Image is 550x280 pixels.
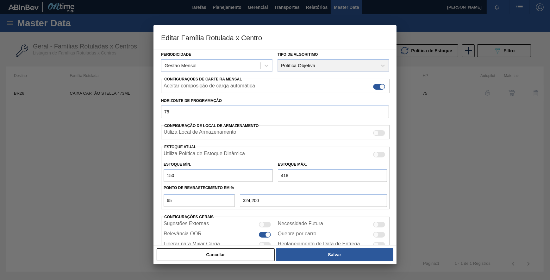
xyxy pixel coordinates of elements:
[278,231,316,239] label: Quebra por carro
[164,215,214,219] span: Configurações Gerais
[278,162,307,167] label: Estoque Máx.
[165,63,197,68] div: Gestão Mensal
[278,52,318,57] label: Tipo de Algoritimo
[164,231,202,239] label: Relevância OOR
[164,145,196,149] label: Estoque Atual
[164,221,209,228] label: Sugestões Externas
[164,129,236,137] label: Quando ativada, o sistema irá exibir os estoques de diferentes locais de armazenamento.
[276,248,393,261] button: Salvar
[164,241,220,249] label: Liberar para Mixar Carga
[153,25,397,49] h3: Editar Família Rotulada x Centro
[164,124,259,128] span: Configuração de Local de Armazenamento
[164,151,245,158] label: Quando ativada, o sistema irá usar os estoques usando a Política de Estoque Dinâmica.
[278,221,323,228] label: Necessidade Futura
[164,77,242,81] span: Configurações de Carteira Mensal
[161,52,191,57] label: Periodicidade
[157,248,275,261] button: Cancelar
[161,96,389,105] label: Horizonte de Programação
[164,83,255,91] label: Aceitar composição de carga automática
[278,241,360,249] label: Replanejamento de Data de Entrega
[164,186,234,190] label: Ponto de Reabastecimento em %
[164,162,191,167] label: Estoque Mín.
